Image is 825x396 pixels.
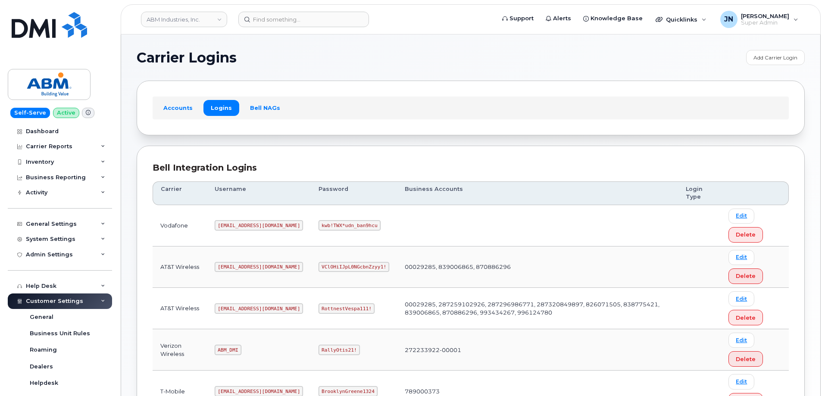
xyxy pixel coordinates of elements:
th: Username [207,181,311,205]
code: RallyOtis21! [319,345,359,355]
code: [EMAIL_ADDRESS][DOMAIN_NAME] [215,303,303,314]
button: Delete [728,268,763,284]
a: Logins [203,100,239,115]
span: Delete [736,314,756,322]
button: Delete [728,227,763,243]
td: 00029285, 839006865, 870886296 [397,246,678,288]
td: 272233922-00001 [397,329,678,371]
code: ABM_DMI [215,345,241,355]
code: RottnestVespa111! [319,303,375,314]
td: AT&T Wireless [153,288,207,329]
th: Password [311,181,397,205]
th: Carrier [153,181,207,205]
td: Verizon Wireless [153,329,207,371]
div: Bell Integration Logins [153,162,789,174]
th: Login Type [678,181,721,205]
a: Add Carrier Login [746,50,805,65]
td: AT&T Wireless [153,246,207,288]
span: Delete [736,231,756,239]
a: Bell NAGs [243,100,287,115]
td: 00029285, 287259102926, 287296986771, 287320849897, 826071505, 838775421, 839006865, 870886296, 9... [397,288,678,329]
code: [EMAIL_ADDRESS][DOMAIN_NAME] [215,220,303,231]
code: [EMAIL_ADDRESS][DOMAIN_NAME] [215,262,303,272]
a: Edit [728,374,754,389]
button: Delete [728,351,763,367]
span: Delete [736,355,756,363]
a: Edit [728,209,754,224]
code: kwb!TWX*udn_ban9hcu [319,220,380,231]
th: Business Accounts [397,181,678,205]
a: Edit [728,333,754,348]
a: Edit [728,250,754,265]
button: Delete [728,310,763,325]
span: Delete [736,272,756,280]
a: Accounts [156,100,200,115]
span: Carrier Logins [137,51,237,64]
code: VClOHiIJpL0NGcbnZzyy1! [319,262,389,272]
td: Vodafone [153,205,207,246]
a: Edit [728,291,754,306]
